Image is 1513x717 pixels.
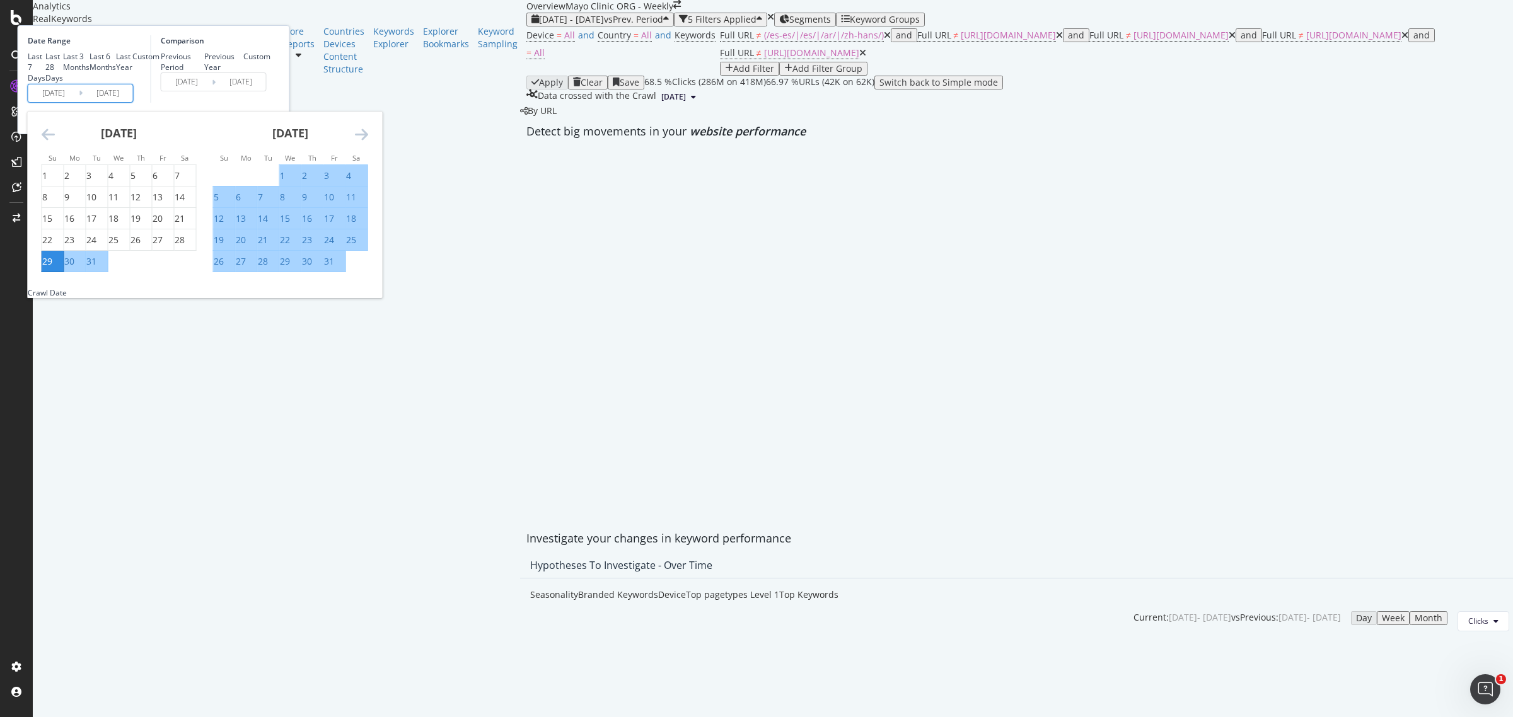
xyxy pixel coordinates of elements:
div: and [1241,30,1257,40]
div: Branded Keywords [578,588,658,601]
div: 31 [324,255,334,268]
small: Su [49,153,57,163]
div: RealKeywords [33,13,526,25]
button: Apply [526,76,568,89]
small: Tu [93,153,101,163]
td: Choose Saturday, December 7, 2024 as your check-in date. It’s available. [174,165,196,186]
button: Clear [568,76,608,89]
span: Device [526,29,554,41]
td: Choose Wednesday, December 11, 2024 as your check-in date. It’s available. [108,186,130,208]
span: [DATE] - [DATE] [539,13,604,25]
td: Selected. Thursday, January 2, 2025 [301,165,323,186]
div: vs Previous : [1231,611,1278,624]
td: Choose Thursday, December 26, 2024 as your check-in date. It’s available. [130,229,152,251]
div: 5 [214,191,219,204]
td: Selected. Thursday, January 23, 2025 [301,229,323,251]
div: 15 [280,212,290,225]
span: = [557,29,562,41]
td: Selected. Friday, January 10, 2025 [323,186,345,208]
div: and [1068,30,1084,40]
div: 25 [108,234,119,246]
div: Investigate your changes in keyword performance [526,531,1513,547]
div: Last 6 Months [90,51,116,72]
div: and [896,30,912,40]
span: Full URL [917,29,951,41]
span: Clicks [1468,616,1488,626]
button: Add Filter Group [779,62,867,76]
div: 29 [280,255,290,268]
div: Add Filter [733,64,774,74]
div: 1 [280,169,285,182]
button: [DATE] - [DATE]vsPrev. Period [526,13,674,26]
td: Selected. Friday, January 31, 2025 [323,251,345,272]
div: Detect big movements in your [526,123,1513,140]
div: 1 [42,169,47,182]
td: Selected. Friday, January 17, 2025 [323,208,345,229]
div: Hypotheses to Investigate - Over Time [530,559,712,571]
small: Su [220,153,228,163]
td: Choose Tuesday, December 17, 2024 as your check-in date. It’s available. [86,208,108,229]
a: More Reports [282,25,315,50]
span: = [634,29,639,41]
span: [URL][DOMAIN_NAME] [764,47,859,59]
span: (/es-es/|/es/|/ar/|/zh-hans/) [764,29,884,41]
td: Choose Wednesday, December 18, 2024 as your check-in date. It’s available. [108,208,130,229]
div: Move backward to switch to the previous month. [42,127,55,142]
a: Explorer Bookmarks [423,25,469,50]
div: 8 [42,191,47,204]
div: Last 28 Days [45,51,63,83]
div: 23 [64,234,74,246]
td: Choose Monday, December 16, 2024 as your check-in date. It’s available. [64,208,86,229]
input: Start Date [28,84,79,102]
td: Choose Friday, December 27, 2024 as your check-in date. It’s available. [152,229,174,251]
td: Selected. Tuesday, January 14, 2025 [257,208,279,229]
div: 16 [302,212,312,225]
div: Top Keywords [779,588,838,601]
span: ≠ [756,47,762,59]
td: Selected. Tuesday, December 31, 2024 [86,251,108,272]
small: Th [308,153,316,163]
small: We [113,153,124,163]
button: Clicks [1458,611,1509,631]
div: 21 [258,234,268,246]
div: 4 [108,169,113,182]
span: Full URL [1262,29,1296,41]
div: Previous Year [204,51,243,72]
span: vs Prev. Period [604,13,663,25]
div: 9 [302,191,307,204]
button: Keyword Groups [836,13,925,26]
div: Last 7 Days [28,51,45,83]
td: Selected. Saturday, January 25, 2025 [345,229,368,251]
small: Fr [159,153,166,163]
td: Selected. Friday, January 3, 2025 [323,165,345,186]
td: Choose Tuesday, December 10, 2024 as your check-in date. It’s available. [86,186,108,208]
div: Crawl Date [28,287,67,298]
div: 20 [236,234,246,246]
td: Selected. Wednesday, January 1, 2025 [279,165,301,186]
span: ≠ [756,29,762,41]
div: 26 [214,255,224,268]
div: 30 [64,255,74,268]
small: We [285,153,295,163]
div: 7 [258,191,263,204]
span: website performance [690,123,806,139]
div: 10 [86,191,96,204]
div: 20 [153,212,163,225]
div: 18 [108,212,119,225]
td: Choose Sunday, December 22, 2024 as your check-in date. It’s available. [42,229,64,251]
div: 19 [130,212,141,225]
td: Choose Saturday, December 14, 2024 as your check-in date. It’s available. [174,186,196,208]
div: 27 [236,255,246,268]
td: Choose Friday, December 20, 2024 as your check-in date. It’s available. [152,208,174,229]
div: 3 [86,169,91,182]
div: Last 3 Months [63,51,90,72]
div: 26 [130,234,141,246]
span: 2025 Apr. 29th [661,91,686,103]
td: Selected. Saturday, January 18, 2025 [345,208,368,229]
div: 22 [42,234,52,246]
div: 31 [86,255,96,268]
div: 11 [108,191,119,204]
td: Selected. Sunday, January 19, 2025 [213,229,235,251]
a: Countries [323,25,364,38]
